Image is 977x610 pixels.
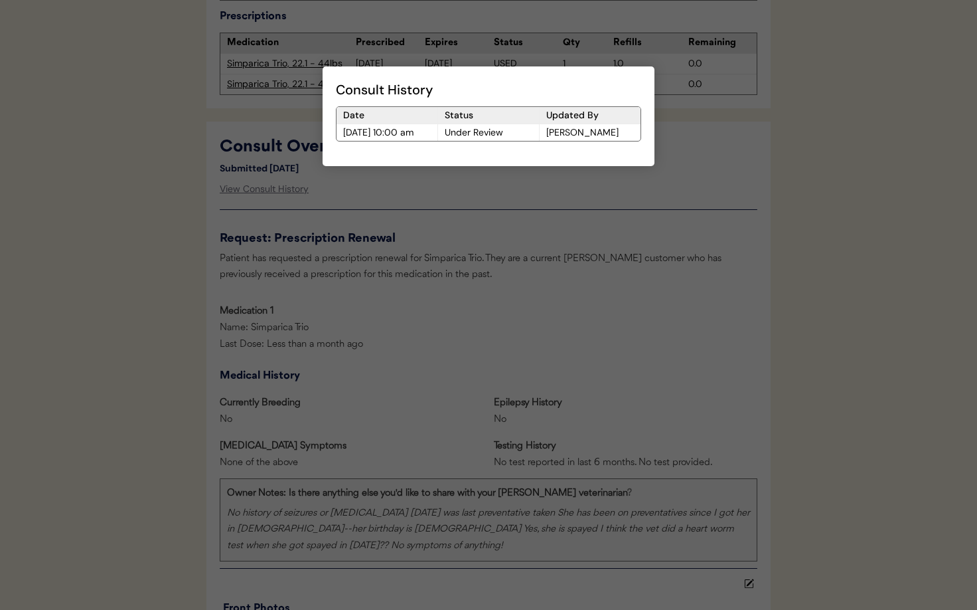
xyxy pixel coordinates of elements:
[337,107,437,124] div: Date
[337,124,437,141] div: [DATE] 10:00 am
[336,80,641,100] div: Consult History
[438,124,539,141] div: Under Review
[438,107,539,124] div: Status
[540,107,640,124] div: Updated By
[540,124,640,141] div: [PERSON_NAME]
